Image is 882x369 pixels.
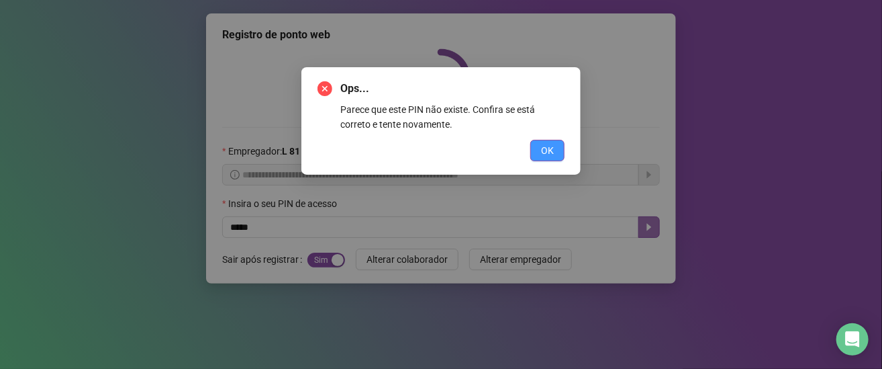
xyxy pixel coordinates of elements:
[530,140,565,161] button: OK
[317,81,332,96] span: close-circle
[836,323,869,356] div: Open Intercom Messenger
[340,81,565,97] span: Ops...
[340,102,565,132] div: Parece que este PIN não existe. Confira se está correto e tente novamente.
[541,143,554,158] span: OK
